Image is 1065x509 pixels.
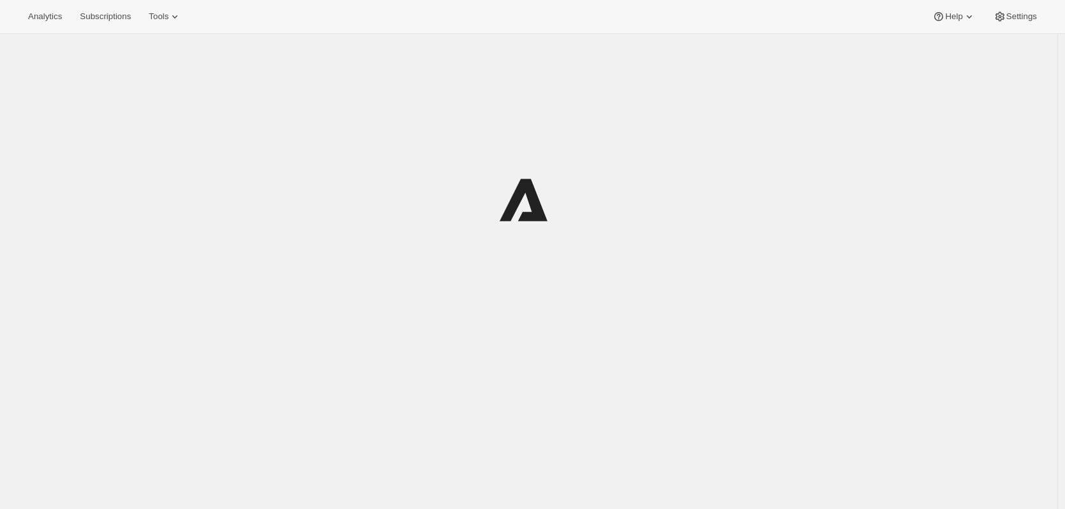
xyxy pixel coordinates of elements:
[72,8,138,26] button: Subscriptions
[1006,11,1037,22] span: Settings
[986,8,1045,26] button: Settings
[80,11,131,22] span: Subscriptions
[20,8,70,26] button: Analytics
[925,8,983,26] button: Help
[28,11,62,22] span: Analytics
[945,11,962,22] span: Help
[141,8,189,26] button: Tools
[149,11,168,22] span: Tools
